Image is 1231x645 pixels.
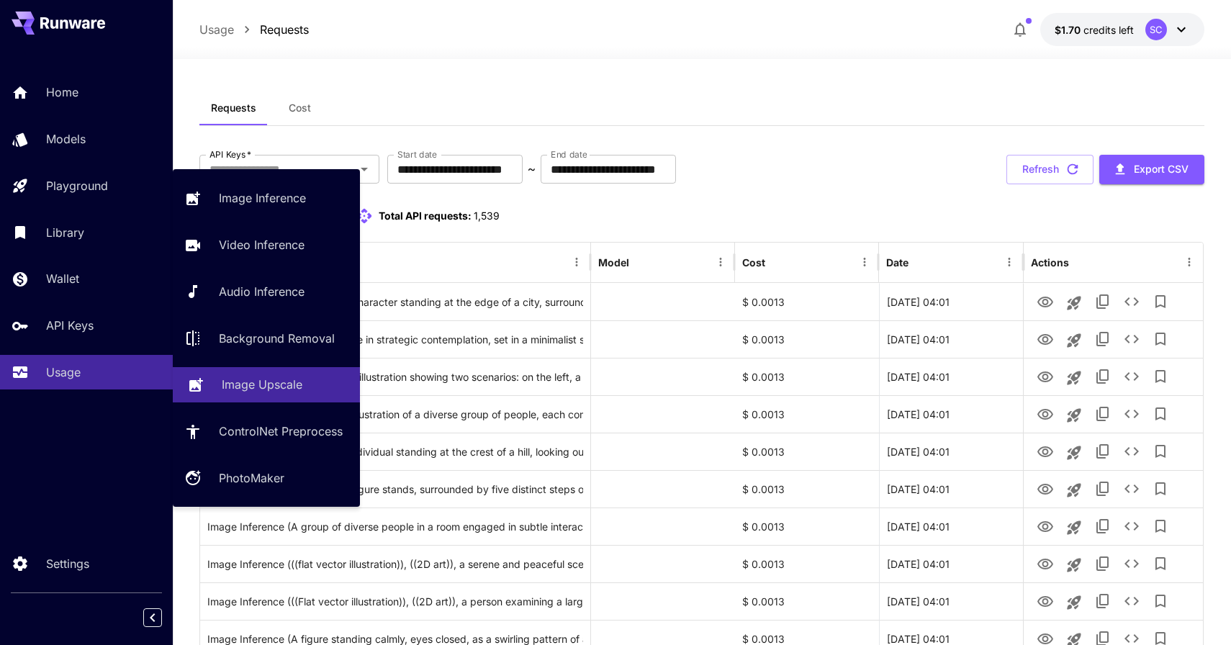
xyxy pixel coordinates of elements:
button: View [1031,511,1060,541]
p: Usage [46,364,81,381]
button: Add to library [1146,587,1175,615]
span: $1.70 [1055,24,1083,36]
div: $ 0.0013 [735,545,879,582]
div: Click to copy prompt [207,433,583,470]
button: Launch in playground [1060,326,1088,355]
button: Copy TaskUUID [1088,587,1117,615]
button: See details [1117,287,1146,316]
div: 29 Sep, 2025 04:01 [879,508,1023,545]
span: credits left [1083,24,1134,36]
button: Copy TaskUUID [1088,437,1117,466]
button: Copy TaskUUID [1088,362,1117,391]
button: Copy TaskUUID [1088,400,1117,428]
button: Launch in playground [1060,289,1088,317]
p: API Keys [46,317,94,334]
a: PhotoMaker [173,461,360,496]
button: Add to library [1146,400,1175,428]
a: Image Inference [173,181,360,216]
button: Add to library [1146,512,1175,541]
div: Click to copy prompt [207,396,583,433]
button: Launch in playground [1060,438,1088,467]
p: Background Removal [219,330,335,347]
button: See details [1117,325,1146,353]
div: $ 0.0013 [735,582,879,620]
div: $ 0.0013 [735,283,879,320]
div: 29 Sep, 2025 04:01 [879,433,1023,470]
p: Image Upscale [222,376,302,393]
div: Actions [1031,256,1069,269]
p: Audio Inference [219,283,305,300]
p: Models [46,130,86,148]
button: See details [1117,512,1146,541]
p: Usage [199,21,234,38]
button: Sort [631,252,651,272]
button: View [1031,586,1060,615]
a: Image Upscale [173,367,360,402]
p: Home [46,84,78,101]
div: $ 0.0013 [735,358,879,395]
div: $ 0.0013 [735,470,879,508]
p: Settings [46,555,89,572]
div: Click to copy prompt [207,583,583,620]
div: Click to copy prompt [207,321,583,358]
div: 29 Sep, 2025 04:01 [879,395,1023,433]
span: Requests [211,102,256,114]
button: Menu [711,252,731,272]
button: See details [1117,549,1146,578]
button: Add to library [1146,362,1175,391]
button: View [1031,324,1060,353]
button: See details [1117,587,1146,615]
div: Click to copy prompt [207,546,583,582]
button: Add to library [1146,474,1175,503]
div: Click to copy prompt [207,508,583,545]
button: Sort [767,252,787,272]
button: Launch in playground [1060,513,1088,542]
div: $ 0.0013 [735,433,879,470]
p: Playground [46,177,108,194]
button: Launch in playground [1060,588,1088,617]
button: Copy TaskUUID [1088,549,1117,578]
p: Requests [260,21,309,38]
button: Launch in playground [1060,364,1088,392]
div: 29 Sep, 2025 04:01 [879,582,1023,620]
button: View [1031,399,1060,428]
button: $1.69856 [1040,13,1204,46]
button: Collapse sidebar [143,608,162,627]
button: Copy TaskUUID [1088,512,1117,541]
button: See details [1117,362,1146,391]
button: See details [1117,437,1146,466]
div: Date [886,256,908,269]
div: $ 0.0013 [735,508,879,545]
a: ControlNet Preprocess [173,414,360,449]
label: Start date [397,148,437,161]
div: $1.69856 [1055,22,1134,37]
button: View [1031,436,1060,466]
nav: breadcrumb [199,21,309,38]
label: API Keys [209,148,251,161]
span: Cost [289,102,311,114]
button: Add to library [1146,287,1175,316]
div: SC [1145,19,1167,40]
button: Refresh [1006,155,1094,184]
a: Background Removal [173,320,360,356]
button: Add to library [1146,325,1175,353]
div: 29 Sep, 2025 04:01 [879,545,1023,582]
button: Menu [855,252,875,272]
button: Open [354,159,374,179]
button: Copy TaskUUID [1088,287,1117,316]
p: ~ [528,161,536,178]
button: View [1031,287,1060,316]
p: Image Inference [219,189,306,207]
p: Library [46,224,84,241]
div: 29 Sep, 2025 04:01 [879,358,1023,395]
button: Sort [910,252,930,272]
div: $ 0.0013 [735,395,879,433]
button: Launch in playground [1060,476,1088,505]
a: Audio Inference [173,274,360,310]
button: Menu [999,252,1019,272]
button: View [1031,361,1060,391]
p: ControlNet Preprocess [219,423,343,440]
button: See details [1117,400,1146,428]
button: Launch in playground [1060,551,1088,579]
span: Total API requests: [379,209,472,222]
